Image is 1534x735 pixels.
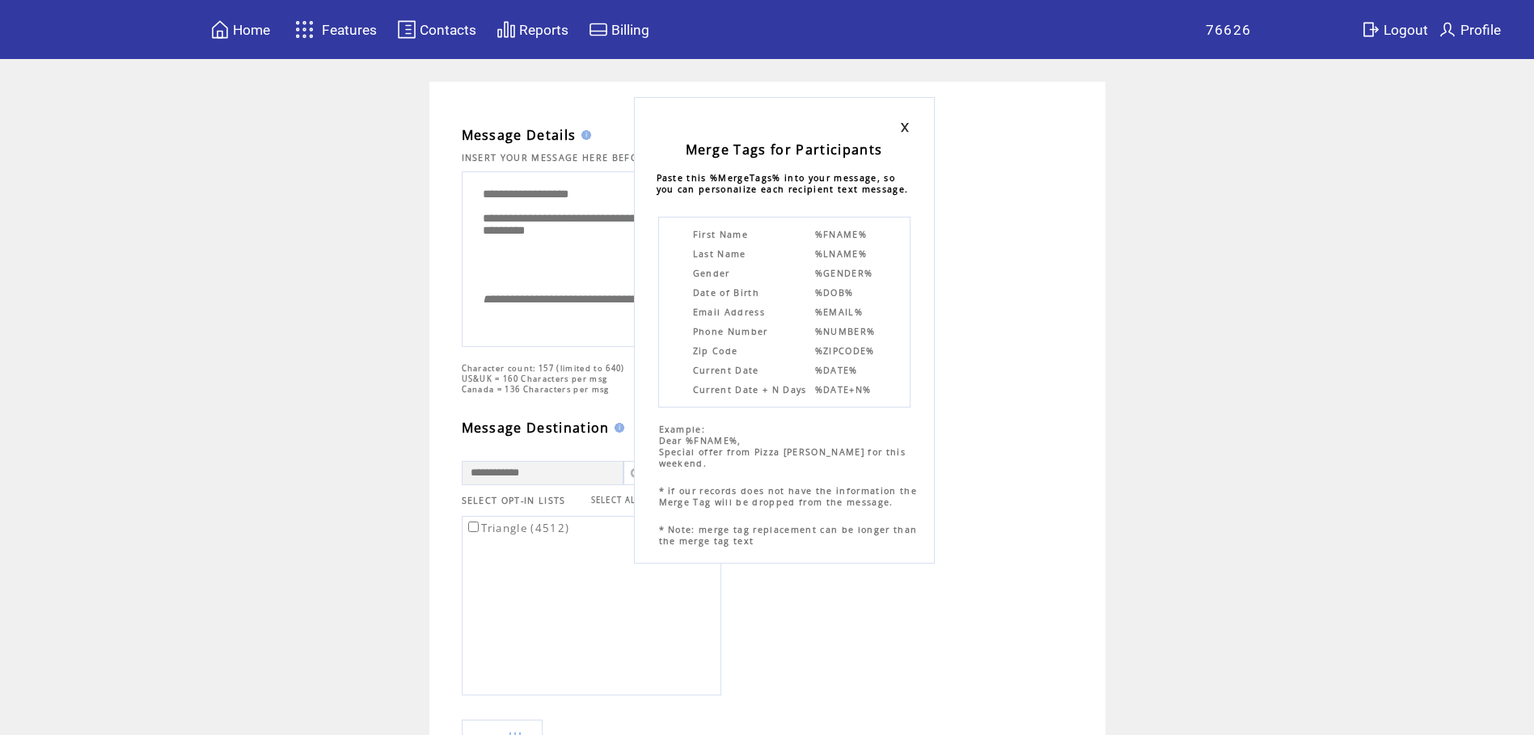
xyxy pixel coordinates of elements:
[815,384,872,395] span: %DATE+N%
[693,326,768,337] span: Phone Number
[815,268,873,279] span: %GENDER%
[659,485,918,508] span: * if our records does not have the information the Merge Tag will be dropped from the message.
[657,172,909,195] span: Paste this %MergeTags% into your message, so you can personalize each recipient text message.
[815,248,867,260] span: %LNAME%
[815,229,867,240] span: %FNAME%
[693,229,748,240] span: First Name
[815,306,863,318] span: %EMAIL%
[693,345,738,357] span: Zip Code
[815,287,854,298] span: %DOB%
[693,287,759,298] span: Date of Birth
[693,268,730,279] span: Gender
[693,365,759,376] span: Current Date
[659,524,918,547] span: * Note: merge tag replacement can be longer than the merge tag text
[815,326,876,337] span: %NUMBER%
[693,248,746,260] span: Last Name
[693,306,765,318] span: Email Address
[659,435,742,446] span: Dear %FNAME%,
[659,446,906,469] span: Special offer from Pizza [PERSON_NAME] for this weekend.
[815,365,858,376] span: %DATE%
[815,345,875,357] span: %ZIPCODE%
[693,384,807,395] span: Current Date + N Days
[686,141,883,158] span: Merge Tags for Participants
[659,424,706,435] span: Example:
